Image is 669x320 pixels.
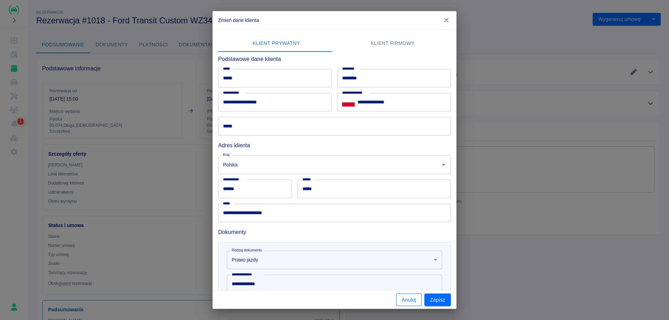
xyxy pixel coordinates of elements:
[334,35,451,52] button: Klient firmowy
[213,11,456,29] h2: Zmień dane klienta
[396,294,422,306] button: Anuluj
[218,228,451,236] h6: Dokumenty
[218,35,334,52] button: Klient prywatny
[218,141,451,150] h6: Adres klienta
[218,55,451,63] h6: Podstawowe dane klienta
[232,248,262,253] label: Rodzaj dokumentu
[439,160,448,170] button: Otwórz
[227,251,442,269] div: Prawo jazdy
[218,35,451,52] div: lab API tabs example
[223,152,230,157] label: Kraj
[342,97,355,108] button: Select country
[424,294,451,306] button: Zapisz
